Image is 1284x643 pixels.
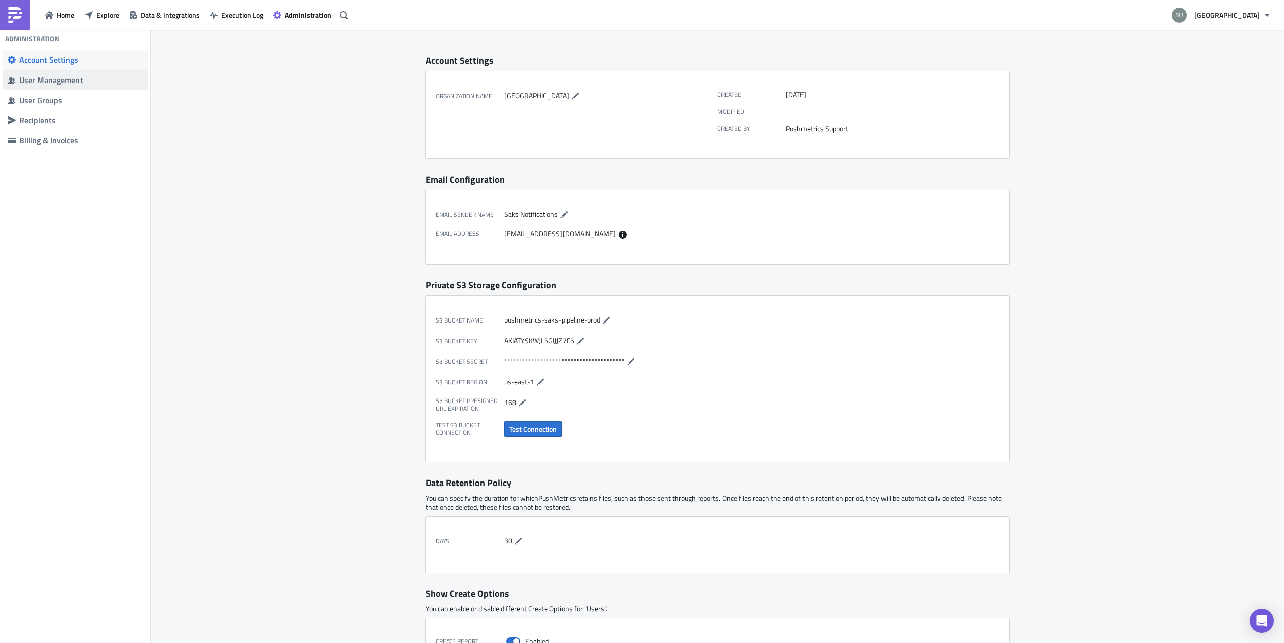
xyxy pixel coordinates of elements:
h4: Administration [5,34,59,43]
span: Administration [285,10,331,20]
span: Home [57,10,74,20]
div: Show Create Options [426,588,1009,599]
span: Execution Log [221,10,263,20]
img: PushMetrics [7,7,23,23]
span: 30 [504,535,512,545]
div: [EMAIL_ADDRESS][DOMAIN_NAME] [504,229,712,239]
div: Billing & Invoices [19,135,143,145]
div: Private S3 Storage Configuration [426,279,1009,291]
p: You can enable or disable different Create Options for "Users". [426,604,1009,613]
div: User Management [19,75,143,85]
span: Test Connection [509,424,557,434]
div: Account Settings [426,55,1009,66]
span: Data & Integrations [141,10,200,20]
label: Days [436,535,504,547]
button: Execution Log [205,7,268,23]
button: [GEOGRAPHIC_DATA] [1166,4,1276,26]
span: Explore [96,10,119,20]
p: You can specify the duration for which PushMetrics retains files, such as those sent through repo... [426,494,1009,512]
div: Email Configuration [426,174,1009,185]
label: Test S3 Bucket Connection [436,421,504,437]
div: Pushmetrics Support [786,124,994,133]
label: S3 Bucket Region [436,376,504,388]
img: Avatar [1171,7,1188,24]
button: Data & Integrations [124,7,205,23]
label: Email Sender Name [436,209,504,221]
label: S3 Bucket Key [436,335,504,347]
label: Modified [717,108,786,115]
div: Account Settings [19,55,143,65]
button: Explore [79,7,124,23]
div: Data Retention Policy [426,477,1009,489]
label: S3 Bucket Name [436,314,504,327]
span: 168 [504,396,516,407]
span: Saks Notifications [504,208,558,219]
span: AKIATYSKWJL5GIJJZ7F5 [504,335,574,345]
label: Created by [717,124,786,133]
label: Email Address [436,229,504,239]
button: Test Connection [504,421,562,437]
button: Administration [268,7,336,23]
span: pushmetrics-saks-pipeline-prod [504,314,600,325]
label: Created [717,90,786,99]
label: Organization Name [436,90,504,102]
button: Home [40,7,79,23]
div: Open Intercom Messenger [1250,609,1274,633]
label: S3 Bucket Presigned URL expiration [436,397,504,413]
span: us-east-1 [504,376,534,386]
time: 2025-07-29T14:32:24Z [786,90,807,99]
div: Recipients [19,115,143,125]
span: [GEOGRAPHIC_DATA] [504,90,569,101]
span: [GEOGRAPHIC_DATA] [1194,10,1260,20]
label: S3 Bucket Secret [436,356,504,368]
div: User Groups [19,95,143,105]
